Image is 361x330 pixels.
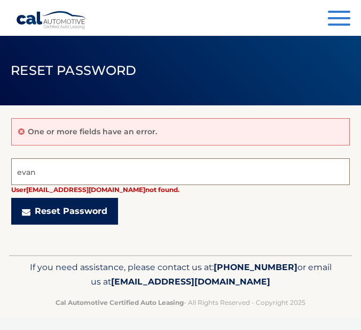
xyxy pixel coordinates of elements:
[16,11,87,29] a: Cal Automotive
[28,127,157,136] p: One or more fields have an error.
[11,63,136,78] span: Reset Password
[111,277,270,287] span: [EMAIL_ADDRESS][DOMAIN_NAME]
[56,298,184,306] strong: Cal Automotive Certified Auto Leasing
[11,198,118,225] button: Reset Password
[328,11,350,28] button: Menu
[25,260,336,290] p: If you need assistance, please contact us at: or email us at
[11,158,350,185] input: E-Mail Address
[214,262,297,272] span: [PHONE_NUMBER]
[25,297,336,308] p: - All Rights Reserved - Copyright 2025
[11,186,179,194] strong: User [EMAIL_ADDRESS][DOMAIN_NAME] not found.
